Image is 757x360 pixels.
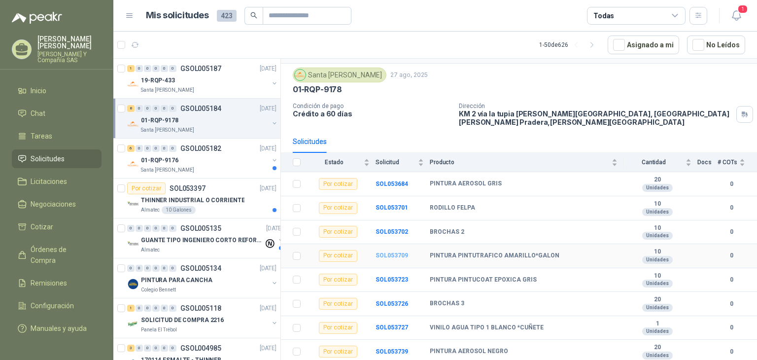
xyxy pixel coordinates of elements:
[152,105,160,112] div: 0
[127,278,139,290] img: Company Logo
[642,184,673,192] div: Unidades
[376,228,408,235] a: SOL053702
[697,153,718,172] th: Docs
[293,103,451,109] p: Condición de pago
[127,105,135,112] div: 8
[136,345,143,352] div: 0
[718,323,745,332] b: 0
[718,299,745,309] b: 0
[144,105,151,112] div: 0
[718,275,745,285] b: 0
[127,222,285,254] a: 0 0 0 0 0 0 GSOL005135[DATE] Company LogoGUANTE TIPO INGENIERO CORTO REFORZADOAlmatec
[31,300,74,311] span: Configuración
[31,85,46,96] span: Inicio
[623,248,691,256] b: 10
[718,203,745,213] b: 0
[127,262,278,294] a: 0 0 0 0 0 0 GSOL005134[DATE] Company LogoPINTURA PARA CANCHAColegio Bennett
[141,246,160,254] p: Almatec
[376,204,408,211] a: SOL053701
[390,71,428,80] p: 27 ago, 2025
[623,176,691,184] b: 20
[141,86,194,94] p: Santa [PERSON_NAME]
[430,159,610,166] span: Producto
[430,180,502,188] b: PINTURA AEROSOL GRIS
[430,348,508,356] b: PINTURA AEROSOL NEGRO
[161,145,168,152] div: 0
[144,65,151,72] div: 0
[127,238,139,250] img: Company Logo
[430,204,475,212] b: RODILLO FELPA
[319,250,357,262] div: Por cotizar
[127,103,278,134] a: 8 0 0 0 0 0 GSOL005184[DATE] Company Logo01-RQP-9178Santa [PERSON_NAME]
[141,196,244,205] p: THINNER INDUSTRIAL O CORRIENTE
[623,153,697,172] th: Cantidad
[718,347,745,357] b: 0
[136,265,143,272] div: 0
[127,318,139,330] img: Company Logo
[141,76,175,85] p: 19-RQP-433
[319,322,357,334] div: Por cotizar
[152,265,160,272] div: 0
[295,70,306,80] img: Company Logo
[127,182,166,194] div: Por cotizar
[250,12,257,19] span: search
[31,199,76,210] span: Negociaciones
[12,127,102,145] a: Tareas
[127,345,135,352] div: 3
[376,180,408,187] b: SOL053684
[141,116,178,125] p: 01-RQP-9178
[161,225,168,232] div: 0
[141,286,176,294] p: Colegio Bennett
[31,153,65,164] span: Solicitudes
[180,345,221,352] p: GSOL004985
[293,84,342,95] p: 01-RQP-9178
[217,10,237,22] span: 423
[169,145,176,152] div: 0
[623,272,691,280] b: 10
[144,305,151,312] div: 0
[180,305,221,312] p: GSOL005118
[430,153,623,172] th: Producto
[430,276,537,284] b: PINTURA PINTUCOAT EPOXICA GRIS
[12,149,102,168] a: Solicitudes
[12,319,102,338] a: Manuales y ayuda
[152,225,160,232] div: 0
[180,265,221,272] p: GSOL005134
[136,305,143,312] div: 0
[152,305,160,312] div: 0
[136,225,143,232] div: 0
[727,7,745,25] button: 1
[260,264,276,273] p: [DATE]
[127,305,135,312] div: 1
[376,276,408,283] b: SOL053723
[31,244,92,266] span: Órdenes de Compra
[608,36,679,54] button: Asignado a mi
[180,145,221,152] p: GSOL005182
[144,345,151,352] div: 0
[31,131,52,142] span: Tareas
[169,225,176,232] div: 0
[136,105,143,112] div: 0
[161,105,168,112] div: 0
[12,12,62,24] img: Logo peakr
[141,206,160,214] p: Almatec
[642,256,673,264] div: Unidades
[319,202,357,214] div: Por cotizar
[12,195,102,214] a: Negociaciones
[162,206,196,214] div: 10 Galones
[623,200,691,208] b: 10
[642,280,673,288] div: Unidades
[152,345,160,352] div: 0
[31,323,87,334] span: Manuales y ayuda
[180,225,221,232] p: GSOL005135
[31,176,67,187] span: Licitaciones
[12,81,102,100] a: Inicio
[376,324,408,331] b: SOL053727
[180,105,221,112] p: GSOL005184
[136,65,143,72] div: 0
[161,265,168,272] div: 0
[623,320,691,328] b: 1
[459,109,732,126] p: KM 2 vía la tupia [PERSON_NAME][GEOGRAPHIC_DATA], [GEOGRAPHIC_DATA][PERSON_NAME] Pradera , [PERSO...
[127,65,135,72] div: 1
